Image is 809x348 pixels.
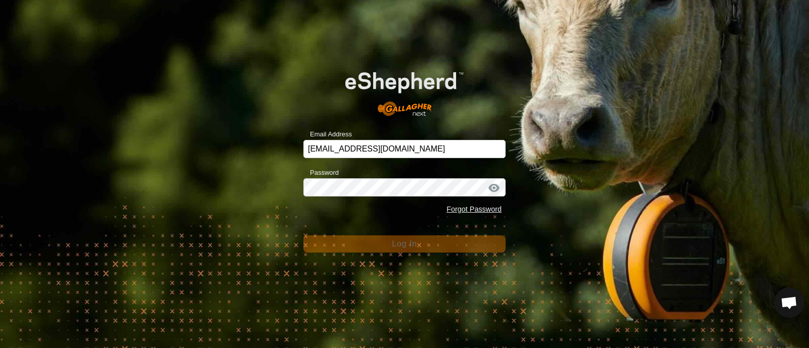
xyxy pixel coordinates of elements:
button: Log In [303,235,506,253]
input: Email Address [303,140,506,158]
span: Log In [392,239,417,248]
label: Email Address [303,129,352,139]
img: E-shepherd Logo [324,55,485,124]
label: Password [303,168,339,178]
a: Forgot Password [446,205,502,213]
div: Open chat [774,287,804,318]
